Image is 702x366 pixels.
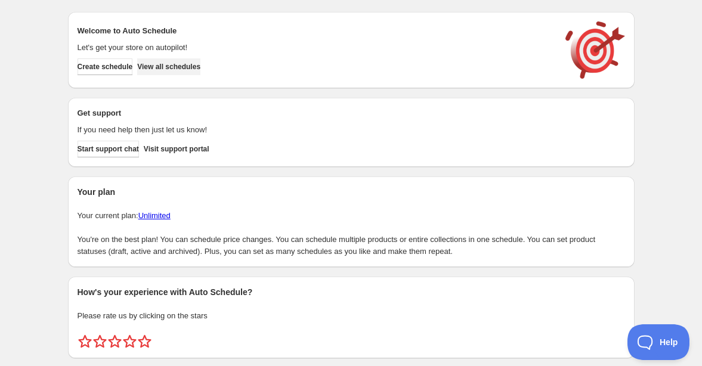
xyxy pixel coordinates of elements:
[78,25,553,37] h2: Welcome to Auto Schedule
[78,210,625,222] p: Your current plan:
[137,62,200,72] span: View all schedules
[78,141,139,157] a: Start support chat
[78,286,625,298] h2: How's your experience with Auto Schedule?
[144,141,209,157] a: Visit support portal
[78,144,139,154] span: Start support chat
[144,144,209,154] span: Visit support portal
[78,186,625,198] h2: Your plan
[138,211,171,220] a: Unlimited
[137,58,200,75] button: View all schedules
[78,234,625,258] p: You're on the best plan! You can schedule price changes. You can schedule multiple products or en...
[78,42,553,54] p: Let's get your store on autopilot!
[627,324,690,360] iframe: Toggle Customer Support
[78,58,133,75] button: Create schedule
[78,310,625,322] p: Please rate us by clicking on the stars
[78,124,553,136] p: If you need help then just let us know!
[78,62,133,72] span: Create schedule
[78,107,553,119] h2: Get support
